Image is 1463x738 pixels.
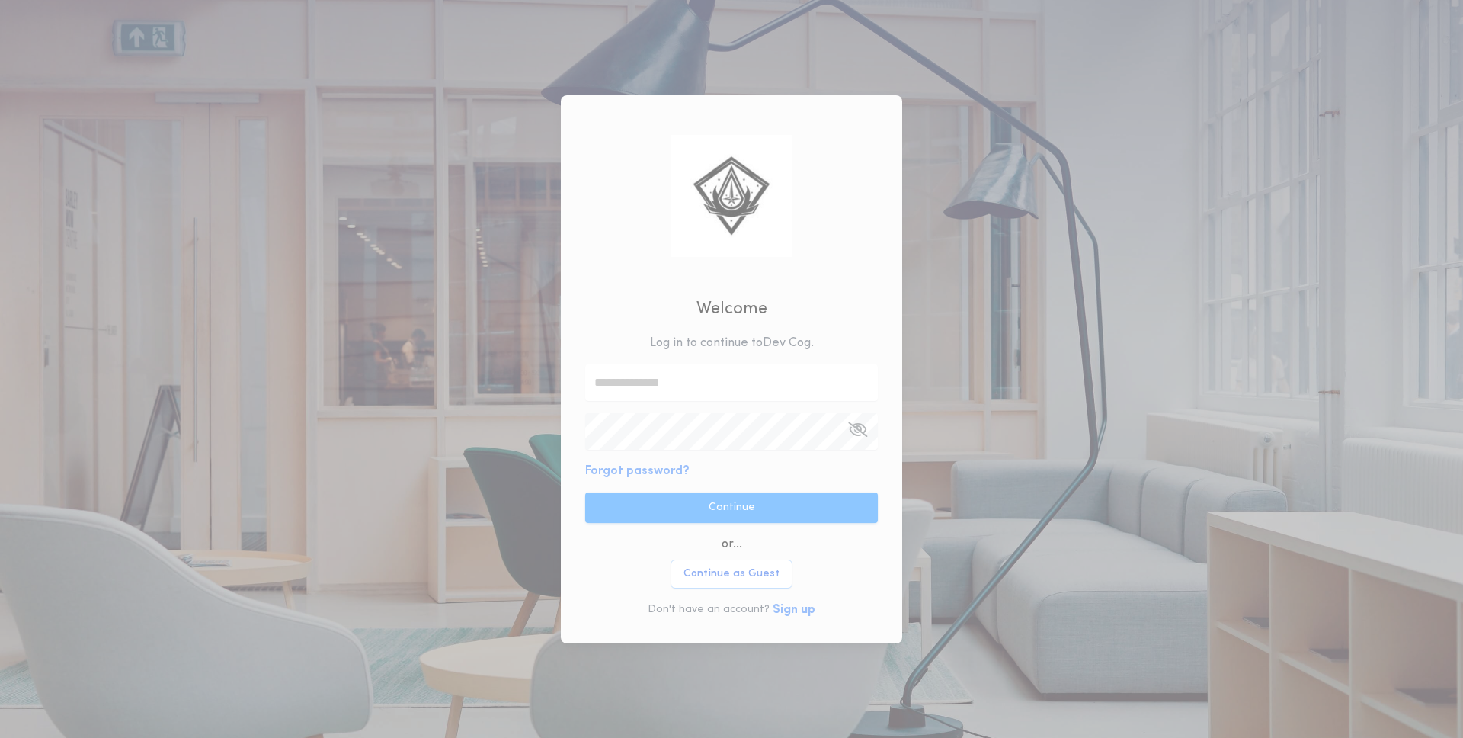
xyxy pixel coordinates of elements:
[648,602,770,618] p: Don't have an account?
[585,493,878,523] button: Continue
[696,297,767,322] h2: Welcome
[671,135,792,257] img: logo
[773,601,815,619] button: Sign up
[585,462,690,480] button: Forgot password?
[650,334,814,352] p: Log in to continue to Dev Cog .
[671,560,792,589] button: Continue as Guest
[722,535,742,553] p: or...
